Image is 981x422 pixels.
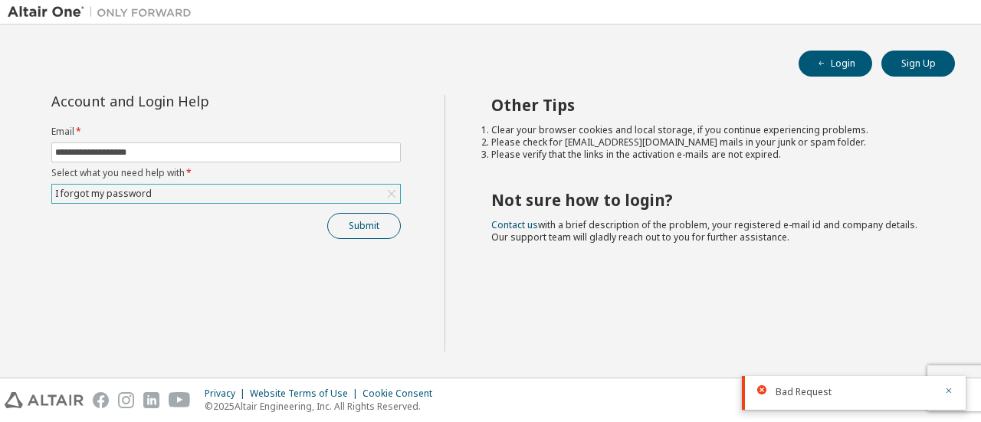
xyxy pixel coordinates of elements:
p: © 2025 Altair Engineering, Inc. All Rights Reserved. [205,400,441,413]
img: altair_logo.svg [5,392,84,408]
div: Privacy [205,388,250,400]
h2: Not sure how to login? [491,190,928,210]
span: Bad Request [776,386,832,398]
div: I forgot my password [52,185,400,203]
button: Submit [327,213,401,239]
span: with a brief description of the problem, your registered e-mail id and company details. Our suppo... [491,218,917,244]
button: Sign Up [881,51,955,77]
label: Select what you need help with [51,167,401,179]
img: Altair One [8,5,199,20]
img: instagram.svg [118,392,134,408]
h2: Other Tips [491,95,928,115]
button: Login [799,51,872,77]
img: linkedin.svg [143,392,159,408]
li: Clear your browser cookies and local storage, if you continue experiencing problems. [491,124,928,136]
label: Email [51,126,401,138]
img: facebook.svg [93,392,109,408]
div: Website Terms of Use [250,388,363,400]
div: Account and Login Help [51,95,331,107]
div: I forgot my password [53,185,154,202]
a: Contact us [491,218,538,231]
img: youtube.svg [169,392,191,408]
li: Please verify that the links in the activation e-mails are not expired. [491,149,928,161]
div: Cookie Consent [363,388,441,400]
li: Please check for [EMAIL_ADDRESS][DOMAIN_NAME] mails in your junk or spam folder. [491,136,928,149]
